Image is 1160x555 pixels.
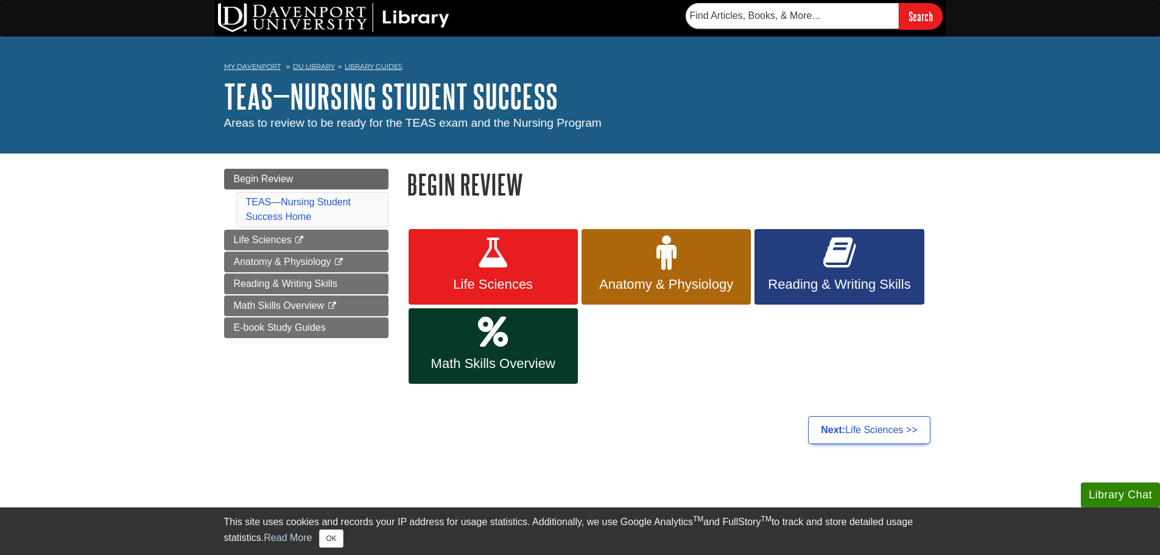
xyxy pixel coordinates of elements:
i: This link opens in a new window [334,258,344,266]
sup: TM [693,515,703,523]
sup: TM [761,515,772,523]
nav: breadcrumb [224,58,937,78]
a: E-book Study Guides [224,317,388,338]
span: Life Sciences [418,277,569,292]
a: Anatomy & Physiology [582,229,751,305]
button: Library Chat [1081,483,1160,507]
span: Anatomy & Physiology [234,256,331,267]
a: Math Skills Overview [409,308,578,384]
span: Life Sciences [234,235,292,245]
input: Search [899,3,943,29]
i: This link opens in a new window [326,302,337,310]
button: Close [319,529,343,548]
a: DU Library [293,62,335,71]
h1: Begin Review [407,169,937,200]
span: Anatomy & Physiology [591,277,742,292]
span: Math Skills Overview [234,300,324,311]
a: My Davenport [224,62,281,72]
span: Reading & Writing Skills [764,277,915,292]
span: Reading & Writing Skills [234,278,337,289]
a: TEAS—Nursing Student Success [224,77,558,115]
a: Library Guides [345,62,402,71]
a: Reading & Writing Skills [754,229,924,305]
img: DU Library [218,3,449,32]
span: Begin Review [234,174,294,184]
input: Find Articles, Books, & More... [686,3,899,29]
span: E-book Study Guides [234,322,326,333]
a: Life Sciences [409,229,578,305]
a: Life Sciences [224,230,388,250]
a: Anatomy & Physiology [224,252,388,272]
a: Read More [264,532,312,543]
strong: Next: [821,425,845,435]
a: Begin Review [224,169,388,189]
a: Reading & Writing Skills [224,274,388,294]
form: Searches DU Library's articles, books, and more [686,3,943,29]
i: This link opens in a new window [294,236,304,244]
div: This site uses cookies and records your IP address for usage statistics. Additionally, we use Goo... [224,515,937,548]
span: Math Skills Overview [418,356,569,372]
div: Guide Page Menu [224,169,388,338]
a: Next:Life Sciences >> [808,416,930,444]
a: TEAS—Nursing Student Success Home [246,197,351,222]
span: Areas to review to be ready for the TEAS exam and the Nursing Program [224,116,602,129]
a: Math Skills Overview [224,295,388,316]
